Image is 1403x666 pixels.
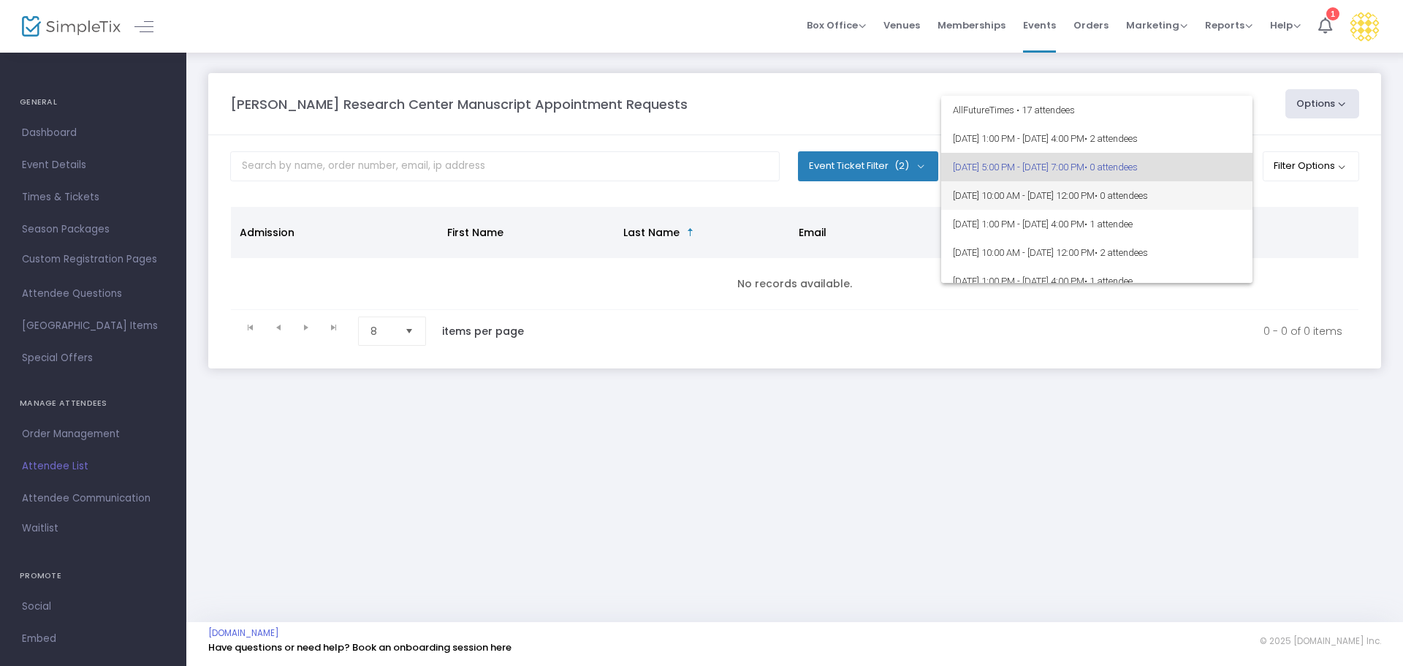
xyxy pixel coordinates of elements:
[1084,219,1133,230] span: • 1 attendee
[953,96,1241,124] span: All Future Times • 17 attendees
[1084,162,1138,173] span: • 0 attendees
[1095,247,1148,258] span: • 2 attendees
[953,153,1241,181] span: [DATE] 5:00 PM - [DATE] 7:00 PM
[953,181,1241,210] span: [DATE] 10:00 AM - [DATE] 12:00 PM
[1084,133,1138,144] span: • 2 attendees
[1084,276,1133,287] span: • 1 attendee
[1095,190,1148,201] span: • 0 attendees
[953,210,1241,238] span: [DATE] 1:00 PM - [DATE] 4:00 PM
[953,267,1241,295] span: [DATE] 1:00 PM - [DATE] 4:00 PM
[953,124,1241,153] span: [DATE] 1:00 PM - [DATE] 4:00 PM
[953,238,1241,267] span: [DATE] 10:00 AM - [DATE] 12:00 PM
